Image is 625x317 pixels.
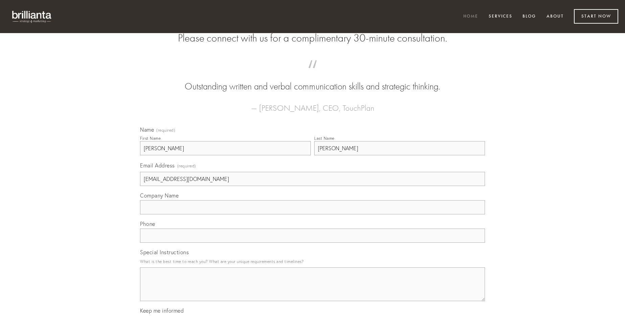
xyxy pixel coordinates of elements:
[459,11,483,22] a: Home
[484,11,517,22] a: Services
[140,249,189,256] span: Special Instructions
[140,192,179,199] span: Company Name
[140,220,155,227] span: Phone
[140,162,175,169] span: Email Address
[7,7,57,26] img: brillianta - research, strategy, marketing
[140,32,485,45] h2: Please connect with us for a complimentary 30-minute consultation.
[151,93,474,115] figcaption: — [PERSON_NAME], CEO, TouchPlan
[140,136,161,141] div: First Name
[140,257,485,266] p: What is the best time to reach you? What are your unique requirements and timelines?
[140,126,154,133] span: Name
[314,136,334,141] div: Last Name
[151,67,474,93] blockquote: Outstanding written and verbal communication skills and strategic thinking.
[151,67,474,80] span: “
[177,161,196,170] span: (required)
[542,11,568,22] a: About
[156,128,175,132] span: (required)
[140,307,184,314] span: Keep me informed
[518,11,540,22] a: Blog
[574,9,618,24] a: Start Now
